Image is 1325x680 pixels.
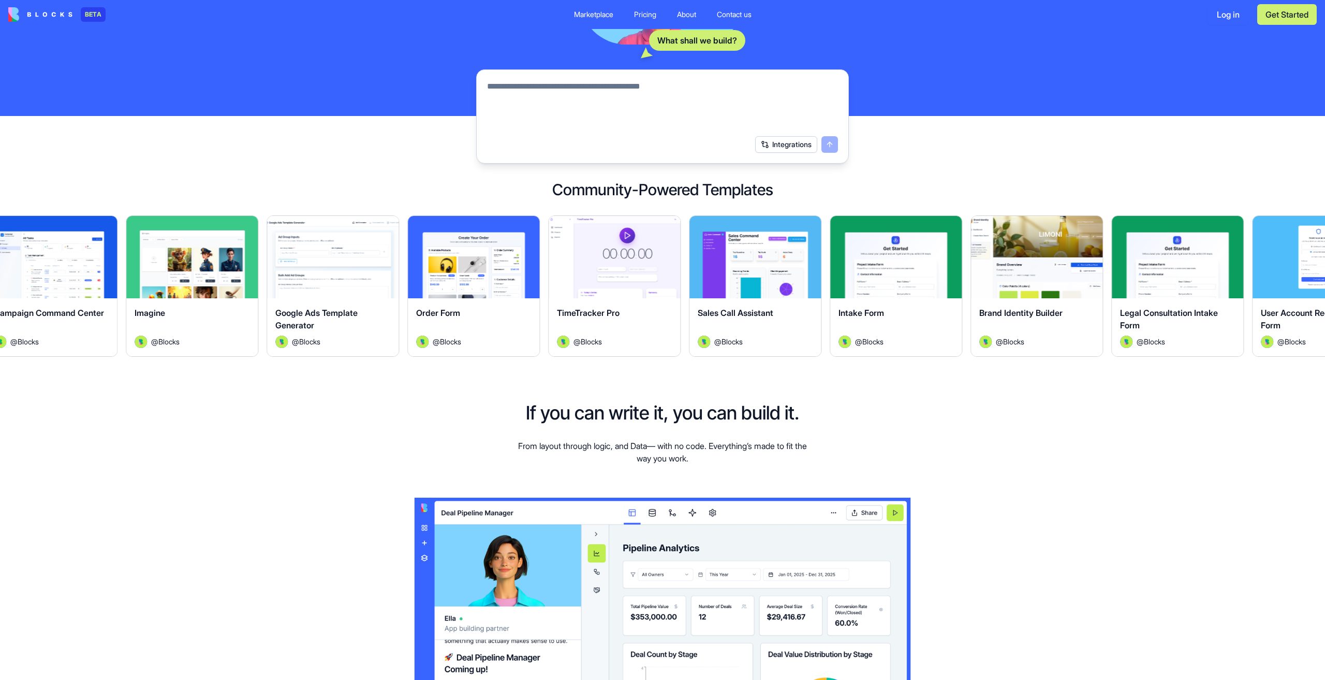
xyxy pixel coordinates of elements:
img: Avatar [1120,336,1132,348]
button: Integrations [755,136,817,153]
div: Pricing [634,9,656,20]
h2: Community-Powered Templates [17,180,1308,199]
a: Pricing [626,5,665,24]
span: Intake Form [838,308,884,318]
img: Avatar [838,336,851,348]
p: From layout through logic, and Data— with no code. Everything’s made to fit the way you work. [513,440,812,465]
a: About [669,5,704,24]
h2: If you can write it, you can build it. [526,402,799,423]
div: About [677,9,696,20]
span: @ [996,336,1003,347]
span: Blocks [1285,336,1306,347]
span: Sales Call Assistant [698,308,773,318]
img: Avatar [698,336,710,348]
span: @ [433,336,440,347]
span: Blocks [18,336,39,347]
span: @ [573,336,581,347]
img: logo [8,7,72,22]
span: Blocks [440,336,461,347]
span: @ [714,336,722,347]
a: BETA [8,7,106,22]
span: TimeTracker Pro [557,308,620,318]
div: Contact us [717,9,752,20]
div: Marketplace [574,9,613,20]
img: Avatar [979,336,992,348]
span: @ [855,336,862,347]
div: What shall we build? [649,30,745,51]
span: Blocks [1003,336,1024,347]
span: Blocks [581,336,602,347]
span: Imagine [135,308,165,318]
img: Avatar [557,336,569,348]
div: BETA [81,7,106,22]
span: @ [1277,336,1285,347]
span: Blocks [158,336,180,347]
span: Legal Consultation Intake Form [1120,308,1218,330]
a: Contact us [709,5,760,24]
button: Get Started [1257,4,1317,25]
img: Avatar [416,336,429,348]
span: @ [151,336,158,347]
span: @ [292,336,299,347]
span: @ [1137,336,1144,347]
button: Log in [1208,4,1249,25]
span: Blocks [862,336,884,347]
img: Avatar [1261,336,1273,348]
span: Brand Identity Builder [979,308,1063,318]
img: Avatar [135,336,147,348]
span: Blocks [299,336,320,347]
span: Blocks [1144,336,1165,347]
a: Marketplace [566,5,622,24]
img: Avatar [275,336,288,348]
span: @ [10,336,18,347]
span: Blocks [722,336,743,347]
span: Google Ads Template Generator [275,308,358,330]
span: Order Form [416,308,460,318]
